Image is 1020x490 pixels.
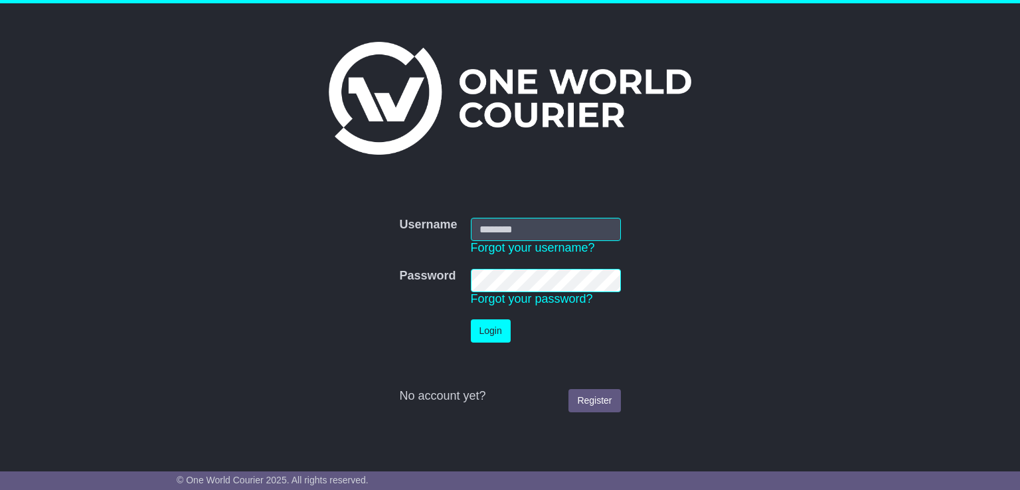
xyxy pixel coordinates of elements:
[399,269,456,284] label: Password
[471,319,511,343] button: Login
[399,218,457,232] label: Username
[568,389,620,412] a: Register
[329,42,691,155] img: One World
[177,475,369,485] span: © One World Courier 2025. All rights reserved.
[471,292,593,305] a: Forgot your password?
[471,241,595,254] a: Forgot your username?
[399,389,620,404] div: No account yet?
